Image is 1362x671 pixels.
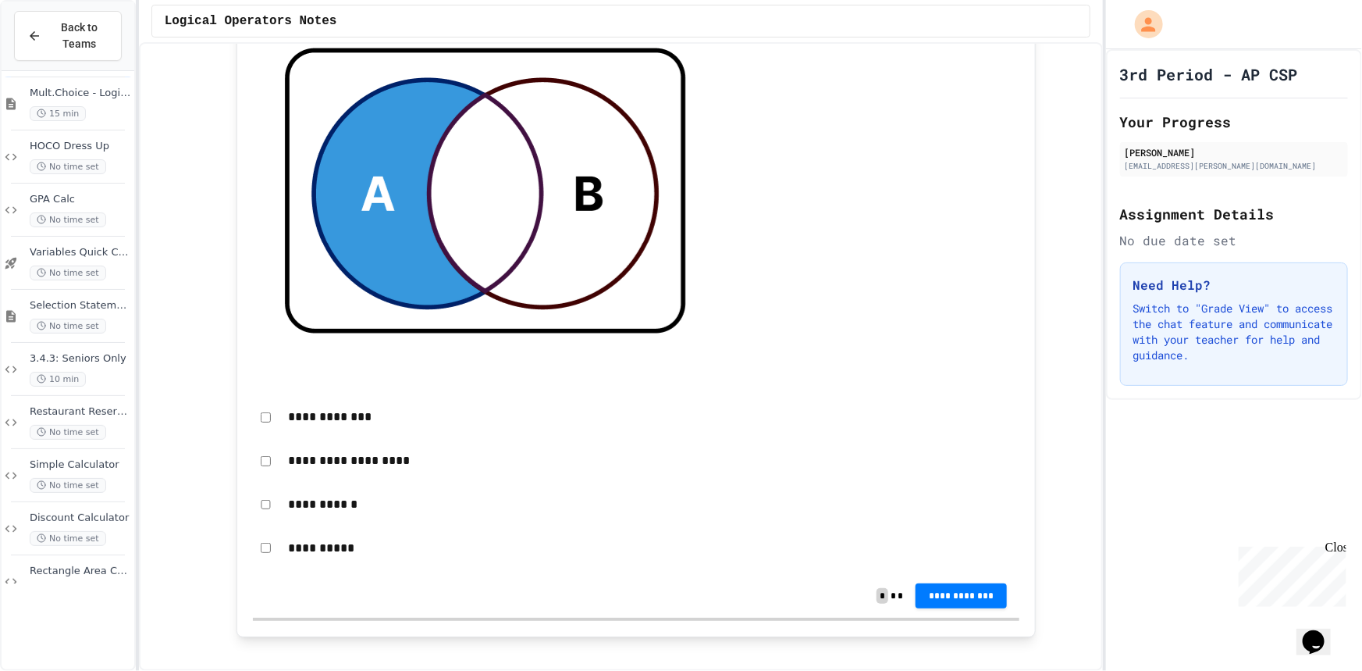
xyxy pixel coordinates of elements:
[30,246,131,259] span: Variables Quick Check
[30,352,131,366] span: 3.4.3: Seniors Only
[30,405,131,419] span: Restaurant Reservation System
[1133,276,1335,294] h3: Need Help?
[30,478,106,493] span: No time set
[30,372,86,387] span: 10 min
[1296,609,1346,655] iframe: chat widget
[1125,160,1343,172] div: [EMAIL_ADDRESS][PERSON_NAME][DOMAIN_NAME]
[6,6,108,99] div: Chat with us now!Close
[30,266,106,280] span: No time set
[30,212,106,227] span: No time set
[1120,231,1348,250] div: No due date set
[51,20,108,52] span: Back to Teams
[30,299,131,312] span: Selection Statements Notes
[14,11,122,61] button: Back to Teams
[30,106,86,121] span: 15 min
[1125,145,1343,159] div: [PERSON_NAME]
[1120,203,1348,225] h2: Assignment Details
[30,531,106,546] span: No time set
[1232,541,1346,607] iframe: chat widget
[1133,301,1335,363] p: Switch to "Grade View" to access the chat feature and communicate with your teacher for help and ...
[30,459,131,472] span: Simple Calculator
[30,565,131,578] span: Rectangle Area Calculator
[1120,111,1348,133] h2: Your Progress
[30,140,131,153] span: HOCO Dress Up
[1118,6,1167,42] div: My Account
[30,425,106,440] span: No time set
[165,12,337,30] span: Logical Operators Notes
[30,87,131,100] span: Mult.Choice - Logical Operators
[1120,63,1298,85] h1: 3rd Period - AP CSP
[30,159,106,174] span: No time set
[30,319,106,334] span: No time set
[30,512,131,525] span: Discount Calculator
[30,193,131,206] span: GPA Calc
